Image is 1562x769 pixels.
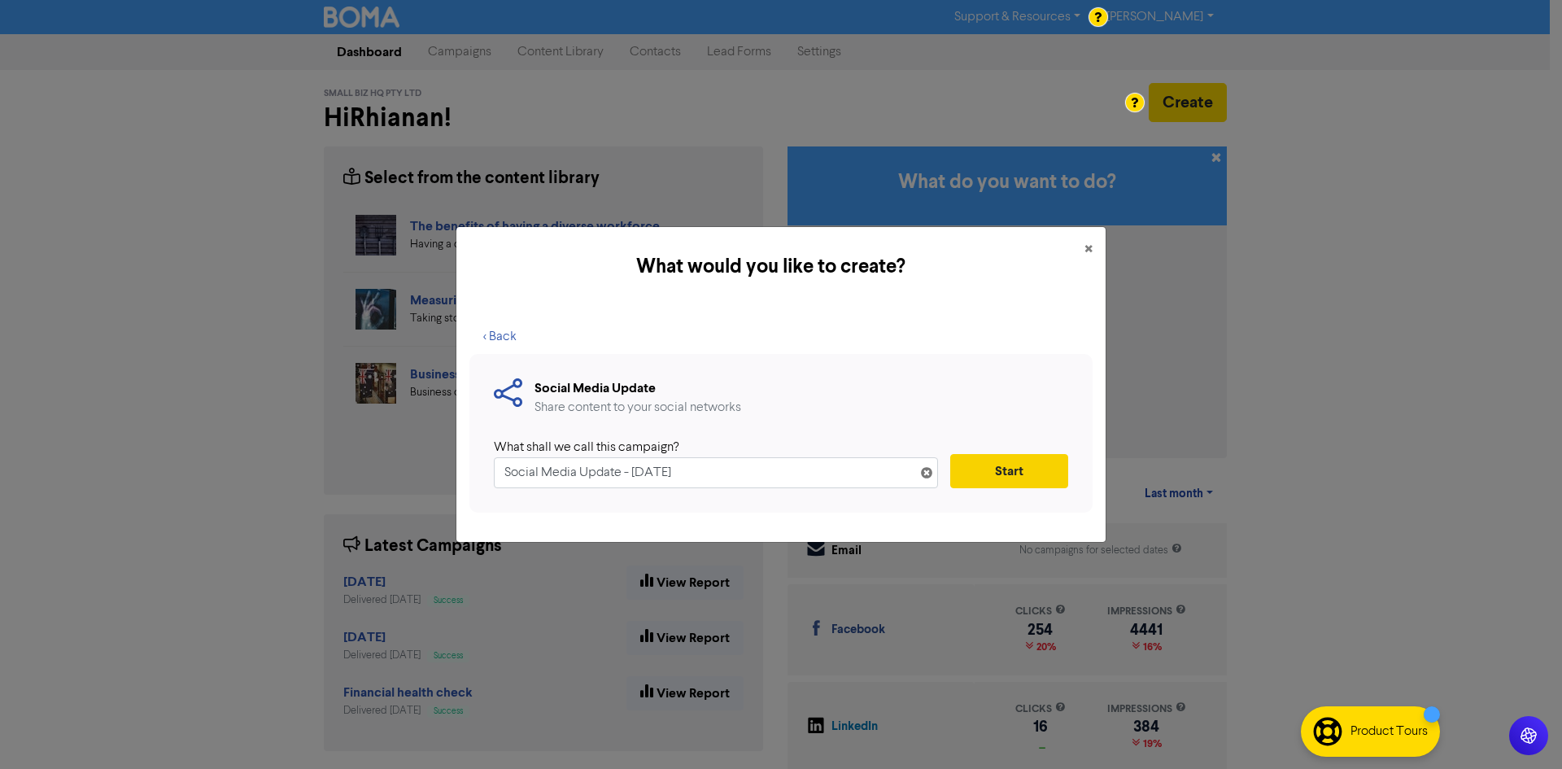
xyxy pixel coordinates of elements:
[534,398,741,417] div: Share content to your social networks
[1481,691,1562,769] iframe: Chat Widget
[1084,238,1093,262] span: ×
[1071,227,1106,273] button: Close
[494,438,926,457] div: What shall we call this campaign?
[469,252,1071,282] h5: What would you like to create?
[469,320,530,354] button: < Back
[534,378,741,398] div: Social Media Update
[950,454,1068,488] button: Start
